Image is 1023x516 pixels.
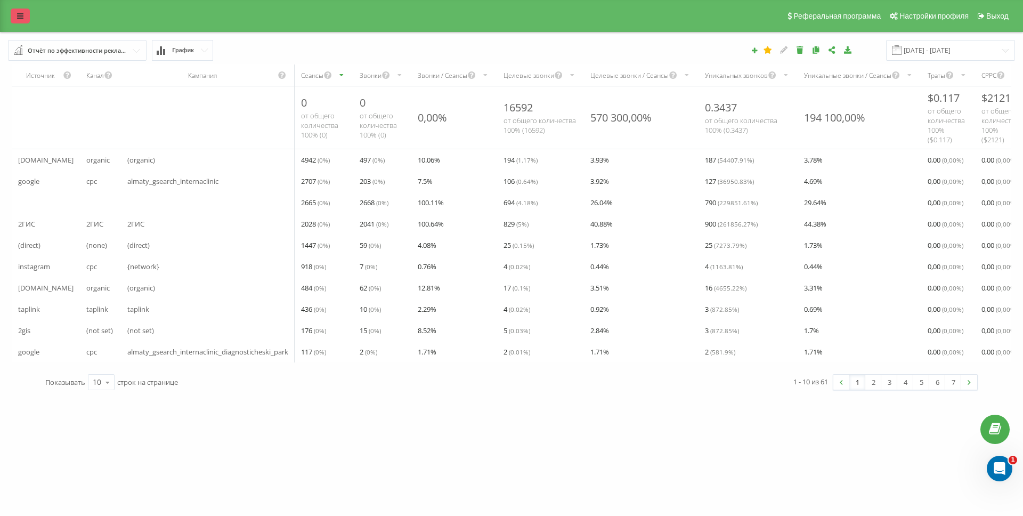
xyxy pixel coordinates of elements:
[942,220,963,228] span: ( 0,00 %)
[18,154,74,166] span: [DOMAIN_NAME]
[928,71,945,80] div: Траты
[86,217,103,230] span: 2ГИС
[314,262,326,271] span: ( 0 %)
[996,305,1017,313] span: ( 0,00 %)
[172,47,194,54] span: График
[804,175,823,188] span: 4.69 %
[996,198,1017,207] span: ( 0,00 %)
[764,46,773,53] i: Этот отчет будет загружен первым при открытии Аналитики. Вы можете назначить любой другой ваш отч...
[45,377,85,387] span: Показывать
[899,12,969,20] span: Настройки профиля
[318,220,330,228] span: ( 0 %)
[86,260,97,273] span: cpc
[928,217,963,230] span: 0,00
[418,217,444,230] span: 100.64 %
[504,217,529,230] span: 829
[360,175,385,188] span: 203
[705,345,735,358] span: 2
[987,456,1012,481] iframe: Intercom live chat
[843,46,852,53] i: Скачать отчет
[360,111,397,140] span: от общего количества 100% ( 0 )
[301,281,326,294] span: 484
[942,177,963,186] span: ( 0,00 %)
[127,217,144,230] span: 2ГИС
[881,375,897,390] a: 3
[301,239,330,252] span: 1447
[86,345,97,358] span: cpc
[705,217,758,230] span: 900
[942,305,963,313] span: ( 0,00 %)
[981,196,1017,209] span: 0,00
[152,40,213,61] button: График
[18,71,63,80] div: Источник
[942,241,963,249] span: ( 0,00 %)
[942,348,963,356] span: ( 0,00 %)
[301,217,330,230] span: 2028
[504,196,538,209] span: 694
[804,110,865,125] div: 194 100,00%
[360,260,377,273] span: 7
[318,198,330,207] span: ( 0 %)
[981,239,1017,252] span: 0,00
[318,177,330,186] span: ( 0 %)
[793,12,881,20] span: Реферальная программа
[127,345,288,358] span: almaty_gsearch_internaclinic_diagnosticheski_park
[418,345,436,358] span: 1.71 %
[301,196,330,209] span: 2665
[590,260,609,273] span: 0.44 %
[705,196,758,209] span: 790
[418,154,440,166] span: 10.06 %
[942,198,963,207] span: ( 0,00 %)
[942,326,963,335] span: ( 0,00 %)
[928,106,965,144] span: от общего количества 100% ( $ 0.117 )
[360,281,381,294] span: 62
[590,196,613,209] span: 26.04 %
[710,305,739,313] span: ( 872.85 %)
[714,284,746,292] span: ( 4655.22 %)
[705,281,746,294] span: 16
[360,239,381,252] span: 59
[28,45,128,57] div: Отчёт по эффективности рекламных кампаний
[705,303,739,316] span: 3
[369,326,381,335] span: ( 0 %)
[981,345,1017,358] span: 0,00
[705,324,739,337] span: 3
[360,196,388,209] span: 2668
[18,217,35,230] span: 2ГИС
[365,262,377,271] span: ( 0 %)
[516,156,538,164] span: ( 1.17 %)
[127,303,149,316] span: taplink
[928,175,963,188] span: 0,00
[705,71,768,80] div: Уникальных звонков
[301,71,323,80] div: Сеансы
[504,116,576,135] span: от общего количества 100% ( 16592 )
[986,12,1009,20] span: Выход
[127,324,154,337] span: (not set)
[981,217,1017,230] span: 0,00
[504,281,530,294] span: 17
[804,303,823,316] span: 0.69 %
[18,281,74,294] span: [DOMAIN_NAME]
[18,324,30,337] span: 2gis
[418,71,467,80] div: Звонки / Сеансы
[504,345,530,358] span: 2
[804,71,891,80] div: Уникальные звонки / Сеансы
[928,345,963,358] span: 0,00
[418,303,436,316] span: 2.29 %
[981,175,1017,188] span: 0,00
[513,241,534,249] span: ( 0.15 %)
[418,324,436,337] span: 8.52 %
[710,262,743,271] span: ( 1163.81 %)
[897,375,913,390] a: 4
[793,376,828,387] div: 1 - 10 из 61
[369,284,381,292] span: ( 0 %)
[718,177,754,186] span: ( 36950.83 %)
[372,177,385,186] span: ( 0 %)
[86,154,110,166] span: organic
[318,241,330,249] span: ( 0 %)
[804,324,819,337] span: 1.7 %
[996,220,1017,228] span: ( 0,00 %)
[93,377,101,388] div: 10
[981,91,1011,105] span: $ 2121
[127,154,155,166] span: (organic)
